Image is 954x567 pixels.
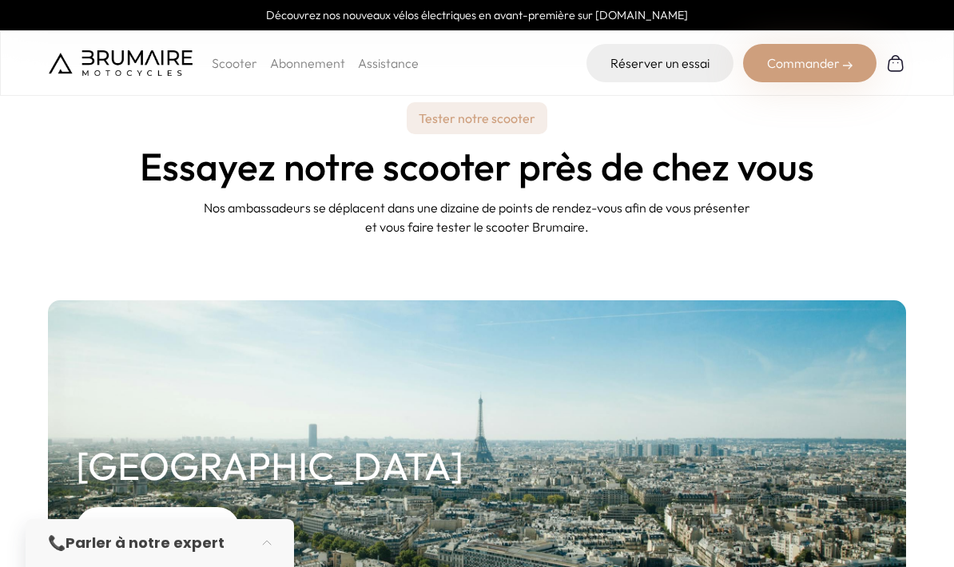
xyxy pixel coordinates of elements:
p: Tester notre scooter [407,102,547,134]
img: Brumaire Motocycles [49,50,193,76]
div: Réserver un essai ➞ [76,507,240,552]
p: Nos ambassadeurs se déplacent dans une dizaine de points de rendez-vous afin de vous présenter et... [197,198,757,236]
div: Commander [743,44,876,82]
h1: Essayez notre scooter près de chez vous [140,147,814,185]
h2: [GEOGRAPHIC_DATA] [76,437,463,494]
img: right-arrow-2.png [843,61,853,70]
a: Abonnement [270,55,345,71]
img: Panier [886,54,905,73]
p: Scooter [212,54,257,73]
a: Réserver un essai [586,44,733,82]
a: Assistance [358,55,419,71]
